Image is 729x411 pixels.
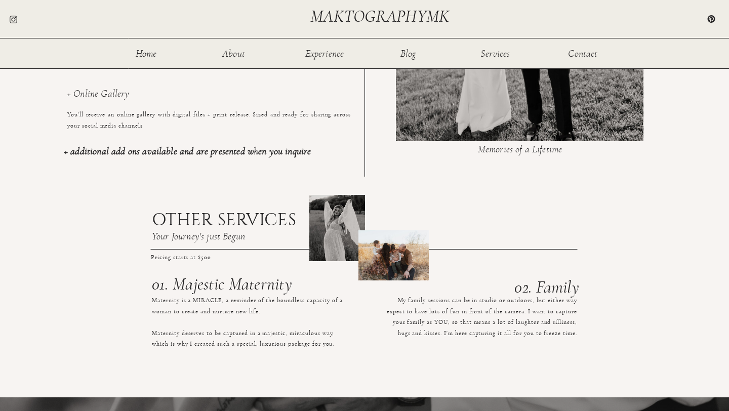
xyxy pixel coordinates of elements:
[395,279,579,293] h3: 02. Family
[217,49,250,57] a: About
[479,49,512,57] a: Services
[67,37,268,58] h3: + High-Resolution Images
[304,49,345,57] a: Experience
[152,231,356,245] h3: Your Journey's just Begun
[151,252,232,261] p: Pricing starts at $500
[152,211,344,226] h1: OTHER SERVICES
[67,109,351,144] p: You'll receive an online gallery with digital files + print release. Sized and ready for sharing ...
[392,49,425,57] a: Blog
[310,8,453,25] a: maktographymk
[566,49,599,57] a: Contact
[69,56,353,88] p: These photos are perfectly sized and ready for you to print at any size.
[130,49,163,57] a: Home
[64,146,311,156] b: + additional add ons available and are presented when you inquire
[152,295,349,388] p: Maternity is a MIRACLE, a reminder of the boundless capacity of a woman to create and nurture new...
[67,89,350,111] h3: + Online Gallery
[67,8,351,40] p: From morning to night - starting at 7 hours, tailored to your schedule.
[152,276,357,290] h3: 01. Majestic Maternity
[402,144,638,158] h3: Memories of a Lifetime
[380,295,577,388] p: My family sessions can be in studio or outdoors, but either way expect to have lots of fun in fro...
